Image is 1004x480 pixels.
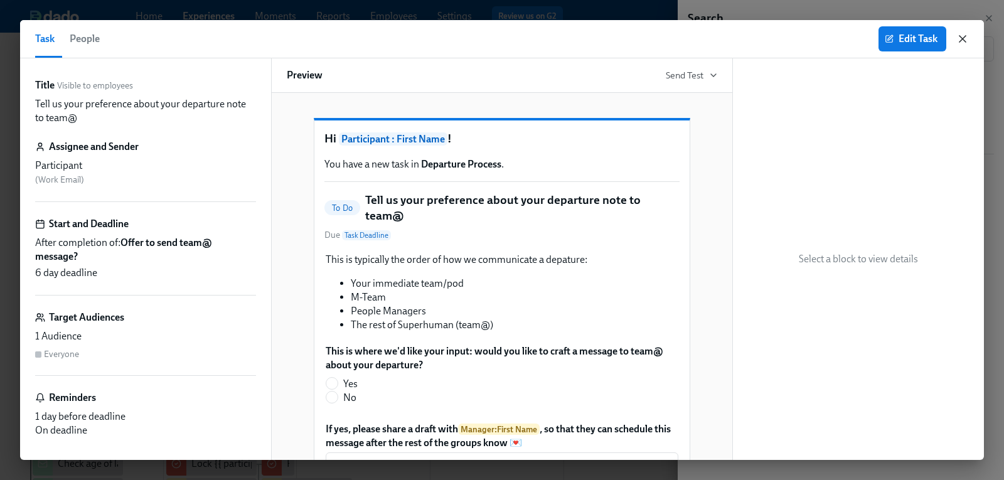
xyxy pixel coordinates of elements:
h6: Preview [287,68,323,82]
strong: Offer to send team@ message? [35,237,212,262]
div: This is typically the order of how we communicate a depature: Your immediate team/pod M-Team Peop... [324,252,680,333]
p: Tell us your preference about your departure note to team@ [35,97,256,125]
div: 1 day before deadline [35,410,256,424]
h5: Tell us your preference about your departure note to team@ [365,192,680,224]
div: 1 Audience [35,329,256,343]
h6: Assignee and Sender [49,140,139,154]
span: ( Work Email ) [35,174,84,185]
span: Due [324,229,391,242]
button: Edit Task [878,26,946,51]
strong: Departure Process [421,158,501,170]
div: This is where we'd like your input: would you like to craft a message to team@ about your departu... [324,343,680,411]
span: 6 day deadline [35,266,97,280]
span: Task Deadline [342,230,391,240]
p: You have a new task in . [324,157,680,171]
div: Select a block to view details [733,58,984,460]
span: People [70,30,100,48]
div: Participant [35,159,256,173]
label: Title [35,78,55,92]
h6: Reminders [49,391,96,405]
h6: Target Audiences [49,311,124,324]
button: Send Test [666,69,717,82]
span: After completion of: [35,236,256,264]
h6: Start and Deadline [49,217,129,231]
span: To Do [324,203,360,213]
h1: Hi ! [324,131,680,147]
span: Task [35,30,55,48]
span: Edit Task [887,33,937,45]
div: Everyone [44,348,79,360]
div: On deadline [35,424,256,437]
span: Participant : First Name [339,132,447,146]
span: Visible to employees [57,80,133,92]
